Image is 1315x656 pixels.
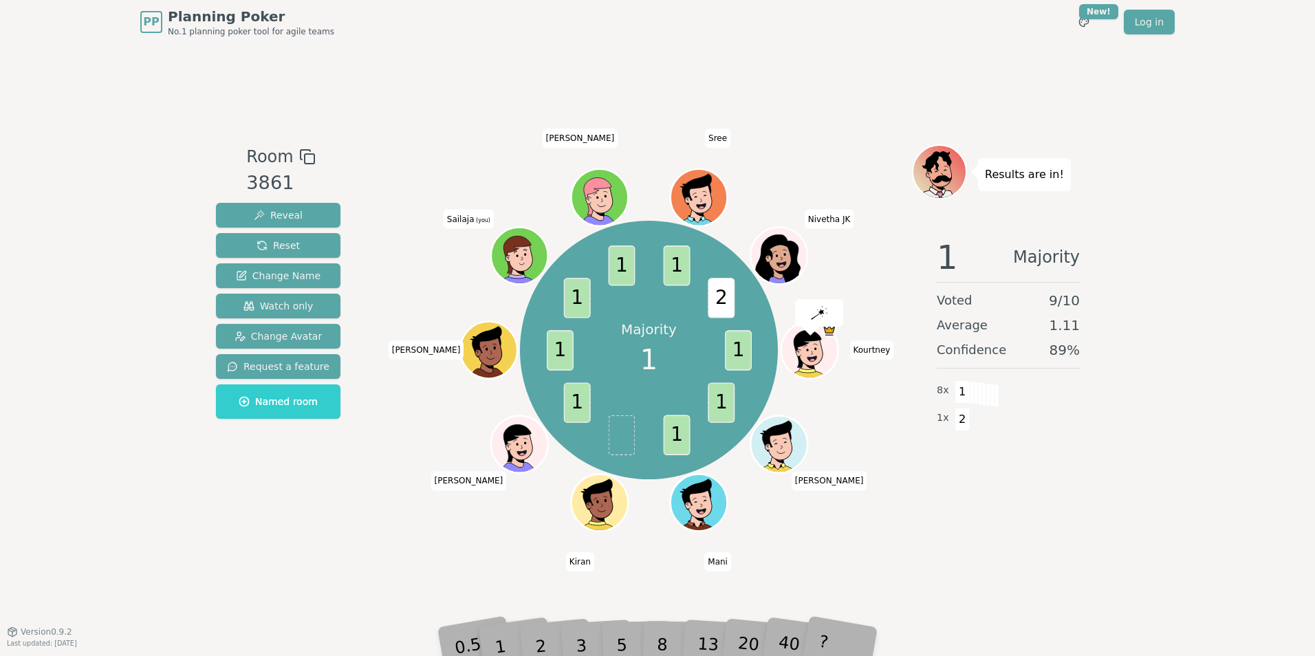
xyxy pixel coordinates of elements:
span: Click to change your name [389,340,464,360]
span: 1 [546,330,573,370]
span: Average [937,316,988,335]
span: Watch only [243,299,314,313]
span: 1 [663,245,690,285]
span: Click to change your name [444,210,494,229]
span: Planning Poker [168,7,334,26]
span: Room [246,144,293,169]
button: Version0.9.2 [7,626,72,637]
span: Click to change your name [543,129,618,148]
span: 2 [955,408,970,431]
span: Click to change your name [431,471,507,490]
span: Request a feature [227,360,329,373]
span: 1 [955,380,970,404]
span: 2 [708,278,735,318]
span: Reveal [254,208,303,222]
span: Change Avatar [235,329,323,343]
span: PP [143,14,159,30]
button: Request a feature [216,354,340,379]
a: Log in [1124,10,1175,34]
span: Voted [937,291,972,310]
span: 1.11 [1049,316,1080,335]
p: Results are in! [985,165,1064,184]
span: Confidence [937,340,1006,360]
span: (you) [475,217,491,223]
span: 9 / 10 [1049,291,1080,310]
span: 1 [725,330,752,370]
span: Click to change your name [566,552,594,571]
span: Click to change your name [704,552,731,571]
span: Majority [1013,241,1080,274]
span: Click to change your name [792,471,867,490]
button: Reset [216,233,340,258]
span: Change Name [236,269,320,283]
span: 8 x [937,383,949,398]
span: No.1 planning poker tool for agile teams [168,26,334,37]
span: 1 [640,339,657,380]
span: Version 0.9.2 [21,626,72,637]
span: Click to change your name [849,340,893,360]
button: Click to change your avatar [492,229,546,283]
button: Reveal [216,203,340,228]
button: Change Name [216,263,340,288]
a: PPPlanning PokerNo.1 planning poker tool for agile teams [140,7,334,37]
img: reveal [811,306,827,320]
span: 1 [608,245,635,285]
span: 1 [663,415,690,455]
button: New! [1072,10,1096,34]
span: Named room [239,395,318,408]
span: Kourtney is the host [822,323,836,338]
span: 89 % [1050,340,1080,360]
button: Named room [216,384,340,419]
div: 3861 [246,169,315,197]
button: Watch only [216,294,340,318]
span: Click to change your name [805,210,854,229]
span: 1 [708,382,735,422]
span: Last updated: [DATE] [7,639,77,647]
p: Majority [621,320,677,339]
span: 1 [563,382,590,422]
button: Change Avatar [216,324,340,349]
span: Reset [257,239,300,252]
span: Click to change your name [705,129,730,148]
span: 1 x [937,411,949,426]
div: New! [1079,4,1118,19]
span: 1 [563,278,590,318]
span: 1 [937,241,958,274]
